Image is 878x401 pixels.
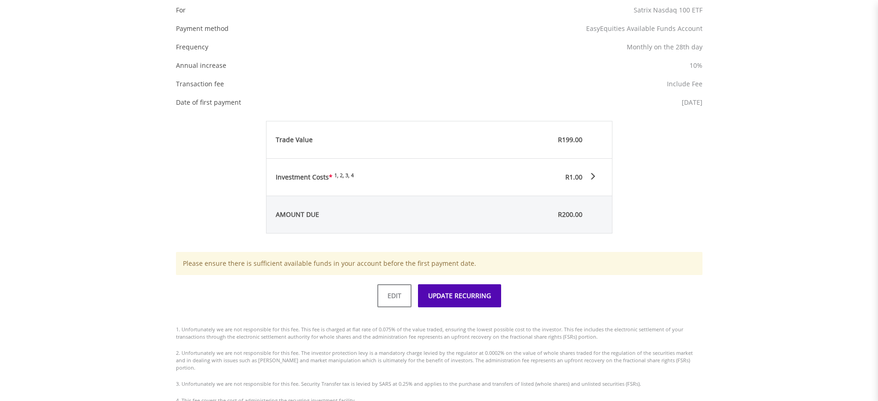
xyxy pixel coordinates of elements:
[365,61,702,70] div: 10%
[365,98,702,107] div: [DATE]
[176,6,186,14] label: For
[377,284,412,307] a: Edit
[176,252,702,275] div: Please ensure there is sufficient available funds in your account before the first payment date.
[176,61,226,70] label: Annual increase
[176,24,229,33] label: Payment method
[558,210,582,219] span: R200.00
[558,135,582,144] span: R199.00
[365,6,702,15] div: Satrix Nasdaq 100 ETF
[276,135,313,144] span: Trade Value
[365,42,702,52] div: Monthly on the 28th day
[276,173,333,181] span: Investment Costs
[334,172,354,179] sup: 1, 2, 3, 4
[365,79,702,89] div: Include Fee
[176,380,702,388] li: 3. Unfortunately we are not responsible for this fee. Security Transfer tax is levied by SARS at ...
[276,210,319,219] span: AMOUNT DUE
[565,173,582,181] span: R1.00
[176,79,224,88] label: Transaction fee
[176,98,241,107] label: Date of first payment
[176,349,702,371] li: 2. Unfortunately we are not responsible for this fee. The investor protection levy is a mandatory...
[418,284,501,307] button: UPDATE RECURRING
[176,326,702,340] li: 1. Unfortunately we are not responsible for this fee. This fee is charged at flat rate of 0.075% ...
[176,42,208,51] label: Frequency
[365,24,702,33] div: EasyEquities Available Funds Account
